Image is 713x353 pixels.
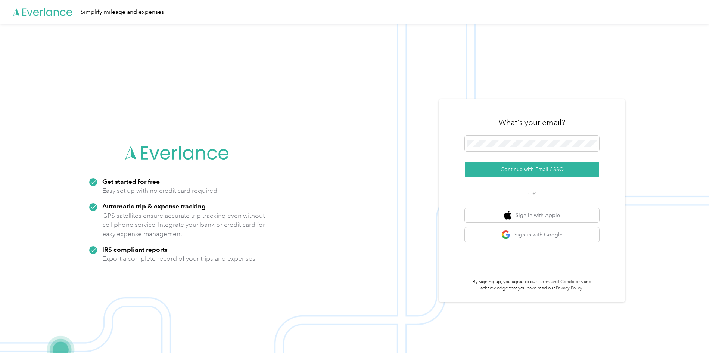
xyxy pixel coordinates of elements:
a: Privacy Policy [556,285,582,291]
button: Continue with Email / SSO [465,162,599,177]
p: Export a complete record of your trips and expenses. [102,254,257,263]
div: Simplify mileage and expenses [81,7,164,17]
strong: IRS compliant reports [102,245,168,253]
p: By signing up, you agree to our and acknowledge that you have read our . [465,279,599,292]
h3: What's your email? [499,117,565,128]
a: Terms and Conditions [538,279,583,285]
span: OR [519,190,545,198]
button: apple logoSign in with Apple [465,208,599,223]
button: google logoSign in with Google [465,227,599,242]
strong: Get started for free [102,177,160,185]
img: apple logo [504,211,511,220]
p: GPS satellites ensure accurate trip tracking even without cell phone service. Integrate your bank... [102,211,265,239]
img: google logo [501,230,511,239]
p: Easy set up with no credit card required [102,186,217,195]
strong: Automatic trip & expense tracking [102,202,206,210]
